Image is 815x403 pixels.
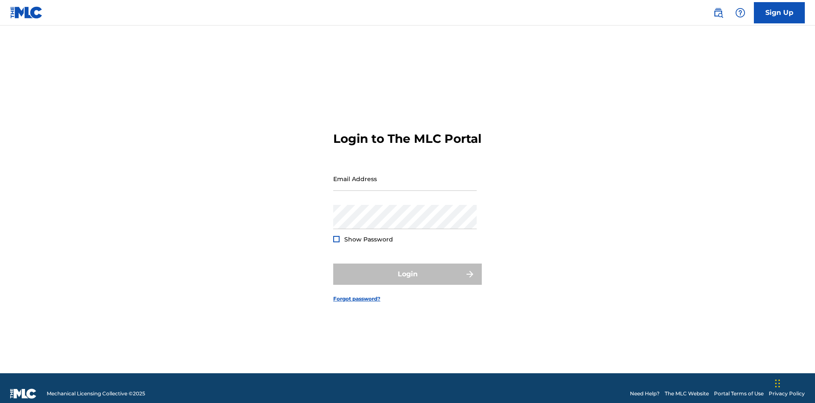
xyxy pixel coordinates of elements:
[333,131,481,146] h3: Login to The MLC Portal
[732,4,749,21] div: Help
[773,362,815,403] iframe: Chat Widget
[333,295,380,303] a: Forgot password?
[754,2,805,23] a: Sign Up
[710,4,727,21] a: Public Search
[714,390,764,397] a: Portal Terms of Use
[735,8,745,18] img: help
[10,6,43,19] img: MLC Logo
[344,236,393,243] span: Show Password
[713,8,723,18] img: search
[630,390,660,397] a: Need Help?
[775,371,780,396] div: Drag
[769,390,805,397] a: Privacy Policy
[47,390,145,397] span: Mechanical Licensing Collective © 2025
[10,389,37,399] img: logo
[665,390,709,397] a: The MLC Website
